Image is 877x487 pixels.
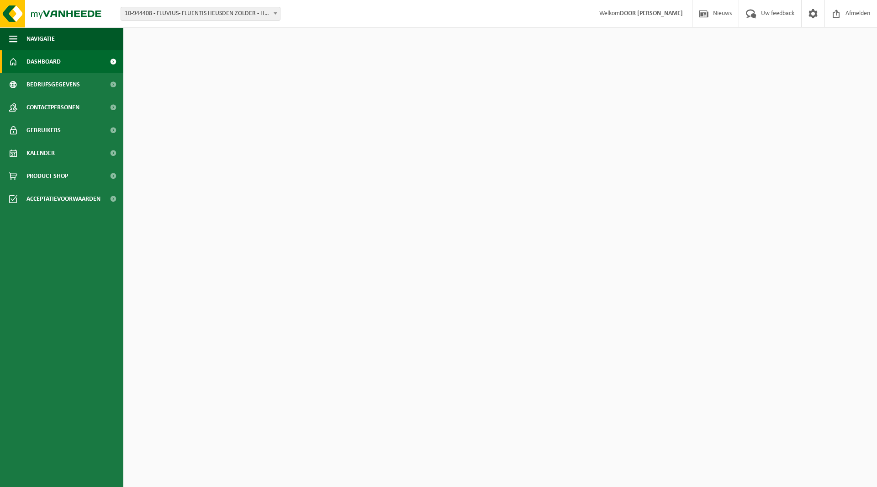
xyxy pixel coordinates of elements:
span: Contactpersonen [26,96,79,119]
span: Kalender [26,142,55,165]
span: Navigatie [26,27,55,50]
span: 10-944408 - FLUVIUS- FLUENTIS HEUSDEN ZOLDER - HEUSDEN-ZOLDER [121,7,280,21]
span: Bedrijfsgegevens [26,73,80,96]
span: Gebruikers [26,119,61,142]
span: Acceptatievoorwaarden [26,187,100,210]
span: Dashboard [26,50,61,73]
span: 10-944408 - FLUVIUS- FLUENTIS HEUSDEN ZOLDER - HEUSDEN-ZOLDER [121,7,280,20]
span: Product Shop [26,165,68,187]
strong: DOOR [PERSON_NAME] [620,10,683,17]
